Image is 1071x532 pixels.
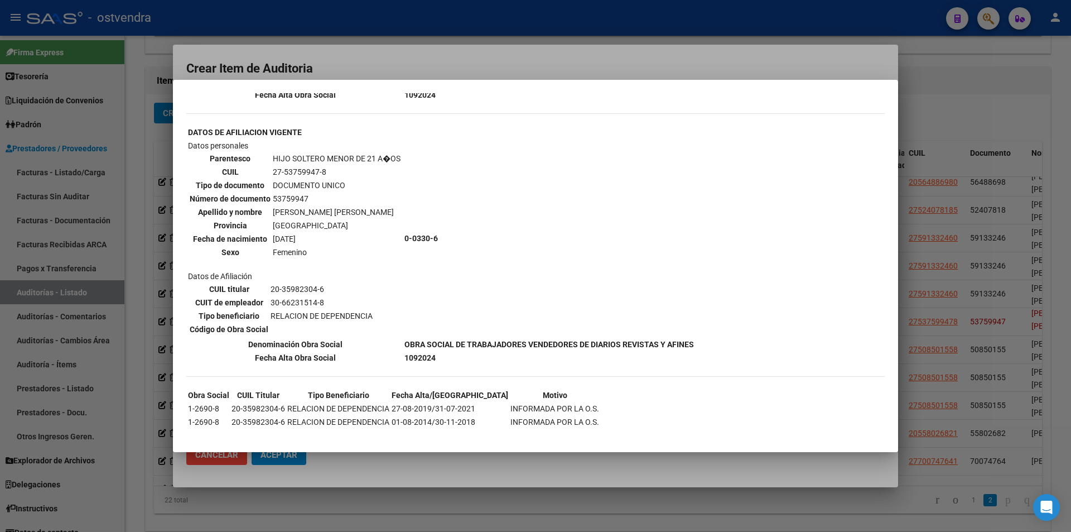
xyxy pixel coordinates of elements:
td: [PERSON_NAME] [PERSON_NAME] [272,206,401,218]
td: Femenino [272,246,401,258]
th: Apellido y nombre [189,206,271,218]
td: 20-35982304-6 [231,402,286,415]
th: Motivo [510,389,600,401]
th: Tipo beneficiario [189,310,269,322]
td: 1-2690-8 [187,416,230,428]
b: DATOS DE AFILIACION VIGENTE [188,128,302,137]
th: CUIL Titular [231,389,286,401]
b: 1092024 [404,90,436,99]
td: RELACION DE DEPENDENCIA [287,402,390,415]
th: Sexo [189,246,271,258]
td: RELACION DE DEPENDENCIA [270,310,373,322]
th: Número de documento [189,193,271,205]
td: INFORMADA POR LA O.S. [510,402,600,415]
b: 0-0330-6 [404,234,438,243]
th: Fecha Alta/[GEOGRAPHIC_DATA] [391,389,509,401]
th: Denominación Obra Social [187,338,403,351]
td: DOCUMENTO UNICO [272,179,401,191]
td: [DATE] [272,233,401,245]
td: [GEOGRAPHIC_DATA] [272,219,401,232]
th: Obra Social [187,389,230,401]
td: 20-35982304-6 [231,416,286,428]
th: Tipo de documento [189,179,271,191]
td: HIJO SOLTERO MENOR DE 21 A�OS [272,152,401,165]
th: Fecha de nacimiento [189,233,271,245]
td: 20-35982304-6 [270,283,373,295]
th: Fecha Alta Obra Social [187,352,403,364]
td: RELACION DE DEPENDENCIA [287,416,390,428]
div: Open Intercom Messenger [1033,494,1060,521]
th: Fecha Alta Obra Social [187,89,403,101]
td: 1-2690-8 [187,402,230,415]
td: 30-66231514-8 [270,296,373,309]
td: 53759947 [272,193,401,205]
td: 27-53759947-8 [272,166,401,178]
th: CUIL titular [189,283,269,295]
td: 27-08-2019/31-07-2021 [391,402,509,415]
th: Parentesco [189,152,271,165]
td: INFORMADA POR LA O.S. [510,416,600,428]
th: Provincia [189,219,271,232]
th: CUIL [189,166,271,178]
td: 01-08-2014/30-11-2018 [391,416,509,428]
b: 1092024 [404,353,436,362]
th: Tipo Beneficiario [287,389,390,401]
th: Código de Obra Social [189,323,269,336]
th: CUIT de empleador [189,296,269,309]
td: Datos personales Datos de Afiliación [187,140,403,337]
b: OBRA SOCIAL DE TRABAJADORES VENDEDORES DE DIARIOS REVISTAS Y AFINES [404,340,694,349]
